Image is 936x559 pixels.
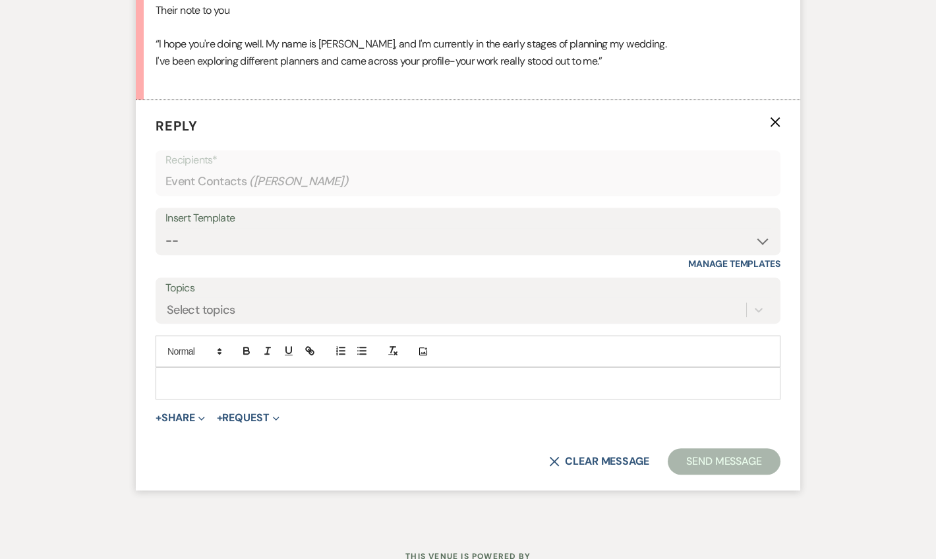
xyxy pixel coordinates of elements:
button: Clear message [549,456,649,467]
a: Manage Templates [688,258,780,270]
span: Reply [156,117,198,134]
p: Recipients* [165,152,771,169]
button: Send Message [668,448,780,475]
span: + [156,413,161,423]
button: Request [217,413,279,423]
div: Select topics [167,301,235,319]
label: Topics [165,279,771,298]
button: Share [156,413,205,423]
div: Event Contacts [165,169,771,194]
span: + [217,413,223,423]
div: Insert Template [165,209,771,228]
span: ( [PERSON_NAME] ) [249,173,348,191]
